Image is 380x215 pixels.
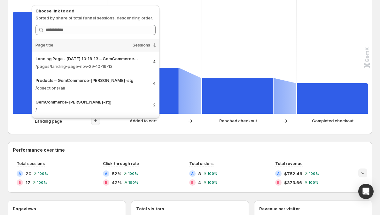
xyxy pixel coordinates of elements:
span: 8 [198,170,201,177]
h2: B [277,181,280,184]
p: Reached checkout [219,118,257,124]
span: Click-through rate [103,161,139,166]
div: Open Intercom Messenger [358,184,374,199]
span: 20 [26,170,31,177]
h2: B [19,181,21,184]
p: /collections/all [35,85,148,91]
span: 52% [112,170,121,177]
span: Sessions [133,43,150,48]
p: 4 [153,59,156,64]
span: 100% [38,172,48,176]
span: 100% [207,181,218,184]
path: Added to cart: 9 [107,68,178,114]
p: GemCommerce-[PERSON_NAME]-stg [35,99,111,105]
h2: A [19,172,21,176]
h2: Performance over time [13,147,367,153]
p: 4 [153,81,156,86]
span: 100% [309,172,319,176]
p: 2 [153,103,156,108]
h2: B [191,181,194,184]
span: Page title [35,43,53,48]
span: $373.66 [284,179,302,186]
span: 100% [37,181,47,184]
span: Total orders [189,161,213,166]
span: Total revenue [275,161,303,166]
h2: A [191,172,194,176]
p: /pages/landing-page-nov-29-10-19-13 [35,63,148,69]
span: 42% [112,179,122,186]
span: Total sessions [17,161,45,166]
p: Landing Page - [DATE] 10:19:13 – GemCommerce-[PERSON_NAME]-stg [35,55,138,62]
span: 100% [128,172,138,176]
p: / [35,106,148,113]
path: Completed checkout: 6 [297,83,368,114]
h3: Revenue per visitor [259,205,300,212]
p: Choose link to add [35,8,156,14]
span: 100% [207,172,218,176]
span: 100% [128,181,138,184]
h2: B [105,181,107,184]
p: Landing page [35,118,62,124]
span: $752.46 [284,170,302,177]
h2: A [277,172,280,176]
p: Completed checkout [312,118,353,124]
span: 100% [308,181,319,184]
button: Expand chart [358,168,367,177]
p: Sorted by share of total funnel sessions, descending order. [35,15,156,21]
p: Added to cart [130,118,157,124]
span: 17 [26,179,30,186]
h2: A [105,172,107,176]
span: 4 [198,179,201,186]
p: Products – GemCommerce-[PERSON_NAME]-stg [35,77,133,83]
h3: Total visitors [136,205,164,212]
h3: Pageviews [13,205,36,212]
